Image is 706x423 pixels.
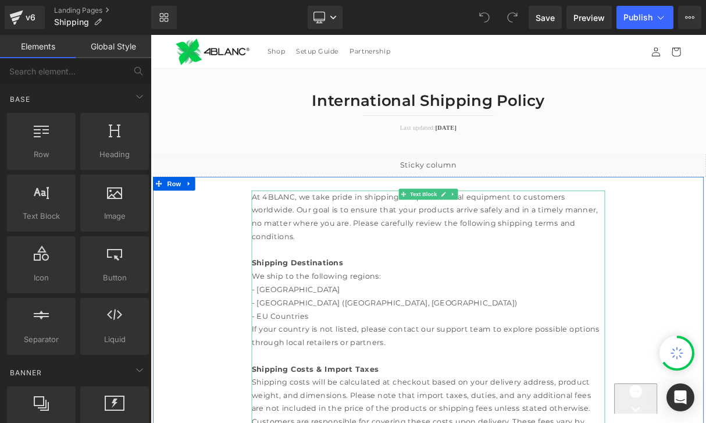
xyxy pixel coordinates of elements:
[678,6,701,29] button: More
[10,148,72,161] span: Row
[184,16,238,26] span: Setup Guide
[316,113,361,122] span: Last updated:
[128,298,576,315] div: We ship to the following regions:
[84,148,145,161] span: Heading
[84,210,145,222] span: Image
[84,272,145,284] span: Button
[9,367,43,378] span: Banner
[5,6,45,29] a: v6
[186,71,518,96] h2: International Shipping Policy
[536,12,555,24] span: Save
[128,197,576,264] div: At 4BLANC, we take pride in shipping our professional equipment to customers worldwide. Our goal ...
[10,333,72,346] span: Separator
[41,180,56,197] a: Expand / Collapse
[151,6,177,29] a: New Library
[18,180,41,197] span: Row
[10,272,72,284] span: Icon
[141,9,177,33] a: Shop
[326,195,365,209] span: Text Block
[473,6,496,29] button: Undo
[501,6,524,29] button: Redo
[252,16,304,26] span: Partnership
[361,113,388,122] span: [DATE]
[623,13,652,22] span: Publish
[245,9,311,33] a: Partnership
[128,365,576,399] div: If your country is not listed, please contact our support team to explore possible options throug...
[616,6,673,29] button: Publish
[573,12,605,24] span: Preview
[54,17,89,27] span: Shipping
[76,35,151,58] a: Global Style
[128,315,576,332] div: - [GEOGRAPHIC_DATA]
[566,6,612,29] a: Preview
[54,6,151,15] a: Landing Pages
[177,9,245,33] a: Setup Guide
[128,349,576,365] div: - EU Countries
[32,5,125,38] img: 4BLANC
[10,210,72,222] span: Text Block
[84,333,145,346] span: Liquid
[666,383,694,411] div: Open Intercom Messenger
[9,94,31,105] span: Base
[23,10,38,25] div: v6
[148,16,170,26] span: Shop
[128,332,576,349] div: - [GEOGRAPHIC_DATA] ([GEOGRAPHIC_DATA], [GEOGRAPHIC_DATA])
[377,195,390,209] a: Expand / Collapse
[128,283,244,294] strong: Shipping Destinations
